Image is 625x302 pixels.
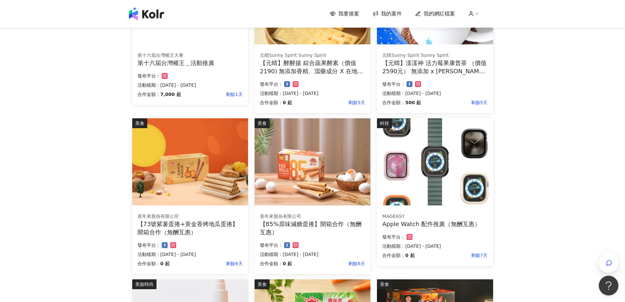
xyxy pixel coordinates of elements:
[382,233,405,241] p: 發布平台：
[137,213,243,220] div: 喜年來股份有限公司
[255,118,370,205] img: 85%原味減糖蛋捲
[330,10,359,17] a: 我要接案
[381,10,402,17] span: 我的案件
[382,99,405,106] p: 合作金額：
[255,279,270,289] div: 美食
[292,99,365,106] p: 剩餘5天
[377,279,392,289] div: 美食
[599,276,618,295] iframe: Help Scout Beacon - Open
[382,52,488,59] div: 元晴Sunny Spirit Sunny Spirit
[338,10,359,17] span: 我要接案
[405,251,415,259] p: 0 起
[260,89,365,97] p: 活動檔期：[DATE] - [DATE]
[377,118,493,205] img: Apple Watch 全系列配件
[260,80,283,88] p: 發布平台：
[260,99,283,106] p: 合作金額：
[292,260,365,267] p: 剩餘6天
[132,279,156,289] div: 美妝時尚
[405,99,421,106] p: 500 起
[137,59,243,67] div: 第十六屆台灣權王＿活動推廣
[260,220,365,236] div: 【85%原味減糖蛋捲】開箱合作（無酬互惠）
[129,7,164,20] img: logo
[283,260,292,267] p: 0 起
[137,220,243,236] div: 【73號紫薯蛋捲+黃金香烤地瓜蛋捲】開箱合作（無酬互惠）
[137,250,243,258] p: 活動檔期：[DATE] - [DATE]
[260,250,365,258] p: 活動檔期：[DATE] - [DATE]
[421,99,488,106] p: 剩餘5天
[382,220,488,228] div: Apple Watch 配件推廣（無酬互惠）
[382,89,488,97] p: 活動檔期：[DATE] - [DATE]
[137,90,160,98] p: 合作金額：
[132,118,248,205] img: 73號紫薯蛋捲+黃金香烤地瓜蛋捲
[181,90,243,98] p: 剩餘1天
[137,241,160,249] p: 發布平台：
[382,242,488,250] p: 活動檔期：[DATE] - [DATE]
[260,213,365,220] div: 喜年來股份有限公司
[377,118,392,128] div: 科技
[283,99,292,106] p: 0 起
[424,10,455,17] span: 我的網紅檔案
[170,260,243,267] p: 剩餘6天
[260,59,365,75] div: 【元晴】酵酵揚 綜合蔬果酵素（價值2190) 無添加香精、瀉藥成分 X 在地小農蔬果萃取 x 營養博士科研
[415,251,488,259] p: 剩餘7天
[382,213,488,220] div: MAGEASY
[137,72,160,80] p: 發布平台：
[255,118,270,128] div: 美食
[382,59,488,75] div: 【元晴】漾漾神 活力莓果康普茶 （價值2590元） 無添加 x [PERSON_NAME]山小葉種紅茶 x 多國專利原料 x 營養博士科研
[372,10,402,17] a: 我的案件
[137,81,243,89] p: 活動檔期：[DATE] - [DATE]
[382,251,405,259] p: 合作金額：
[160,260,170,267] p: 0 起
[260,52,365,59] div: 元晴Sunny Spirit Sunny Spirit
[415,10,455,17] a: 我的網紅檔案
[260,260,283,267] p: 合作金額：
[137,260,160,267] p: 合作金額：
[160,90,181,98] p: 7,000 起
[260,241,283,249] p: 發布平台：
[132,118,147,128] div: 美食
[382,80,405,88] p: 發布平台：
[137,52,243,59] div: 第十六屆台灣權王大賽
